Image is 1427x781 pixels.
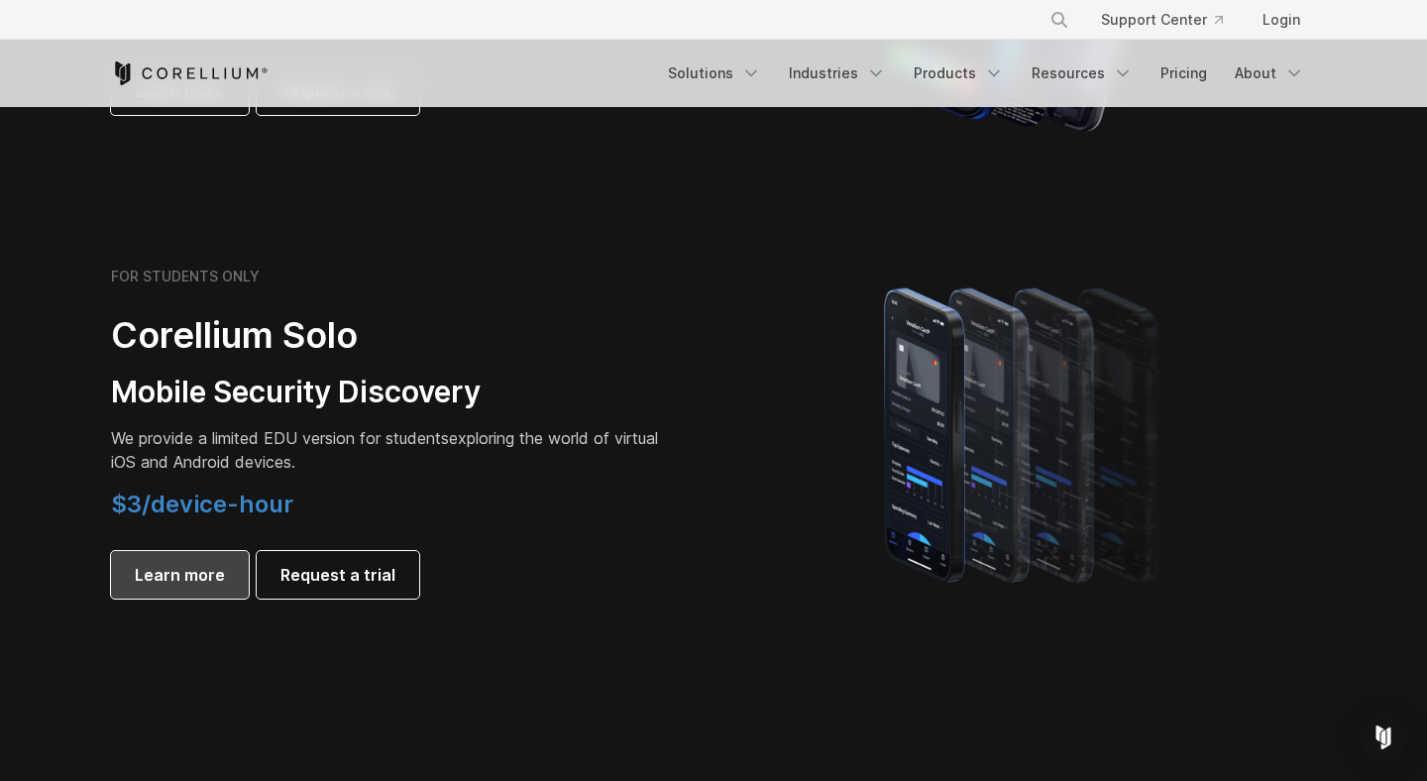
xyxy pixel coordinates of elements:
div: Open Intercom Messenger [1360,714,1407,761]
a: Request a trial [257,551,419,599]
img: A lineup of four iPhone models becoming more gradient and blurred [844,260,1206,607]
a: Resources [1020,56,1145,91]
a: Industries [777,56,898,91]
span: $3/device-hour [111,490,293,518]
a: Support Center [1085,2,1239,38]
h6: FOR STUDENTS ONLY [111,268,260,285]
a: Login [1247,2,1316,38]
div: Navigation Menu [1026,2,1316,38]
h3: Mobile Security Discovery [111,374,666,411]
a: Learn more [111,551,249,599]
span: Learn more [135,563,225,587]
a: Corellium Home [111,61,269,85]
div: Navigation Menu [656,56,1316,91]
h2: Corellium Solo [111,313,666,358]
button: Search [1042,2,1077,38]
a: Products [902,56,1016,91]
p: exploring the world of virtual iOS and Android devices. [111,426,666,474]
a: Pricing [1149,56,1219,91]
a: Solutions [656,56,773,91]
a: About [1223,56,1316,91]
span: Request a trial [280,563,395,587]
span: We provide a limited EDU version for students [111,428,449,448]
